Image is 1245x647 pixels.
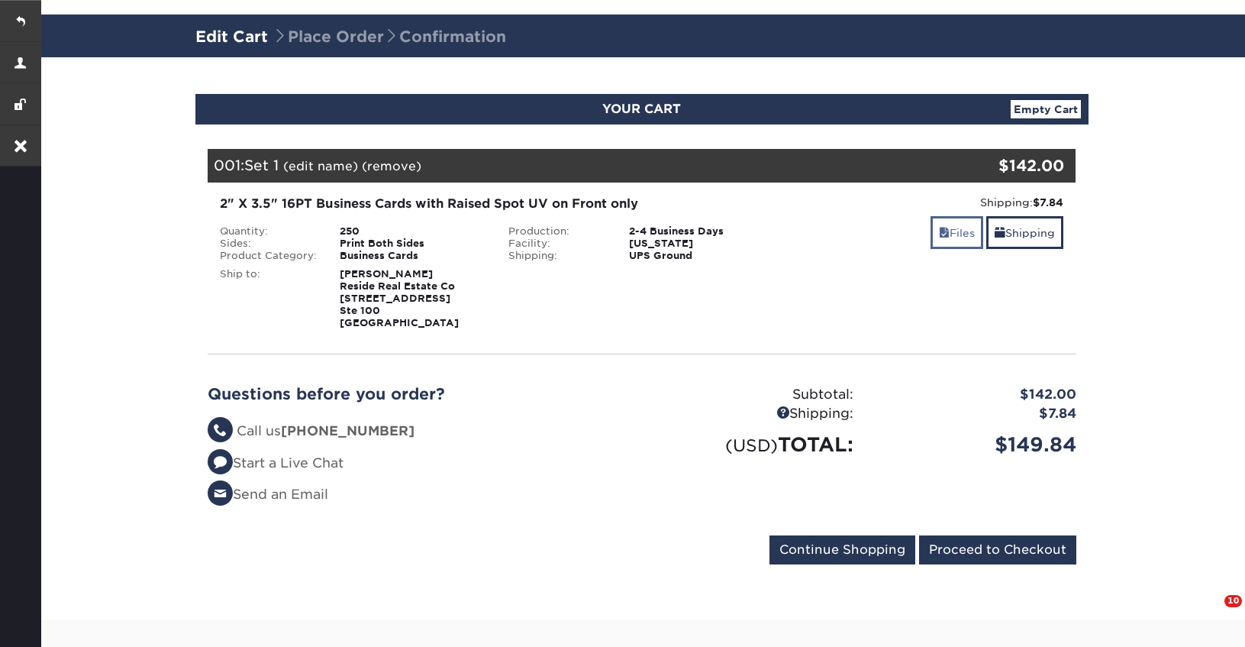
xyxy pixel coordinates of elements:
a: (edit name) [283,159,358,173]
div: $7.84 [865,404,1088,424]
a: Empty Cart [1011,100,1081,118]
strong: [PHONE_NUMBER] [281,423,414,438]
div: Facility: [497,238,618,250]
div: UPS Ground [618,250,786,262]
div: 2-4 Business Days [618,225,786,238]
div: TOTAL: [642,430,865,459]
div: $142.00 [865,385,1088,405]
span: 10 [1224,595,1242,607]
input: Continue Shopping [769,535,915,565]
div: Print Both Sides [328,238,497,250]
strong: $7.84 [1033,196,1063,209]
span: Place Order Confirmation [273,27,506,46]
a: Edit Cart [195,27,268,46]
li: Call us [208,422,631,442]
div: Quantity: [208,225,329,238]
div: Product Category: [208,250,329,262]
span: Set 1 [244,157,279,173]
span: shipping [995,227,1005,239]
div: 2" X 3.5" 16PT Business Cards with Raised Spot UV on Front only [220,195,775,213]
span: files [939,227,950,239]
small: (USD) [725,435,778,455]
div: Production: [497,225,618,238]
div: Subtotal: [642,385,865,405]
input: Proceed to Checkout [919,535,1076,565]
span: YOUR CART [602,102,681,116]
a: Shipping [986,216,1063,249]
a: Start a Live Chat [208,455,344,471]
a: Files [931,216,983,249]
a: Send an Email [208,487,328,502]
h2: Questions before you order? [208,385,631,403]
div: Shipping: [497,250,618,262]
div: 250 [328,225,497,238]
div: Ship to: [208,268,329,329]
div: $142.00 [931,154,1065,177]
div: Shipping: [642,404,865,424]
div: 001: [208,149,931,183]
div: Business Cards [328,250,497,262]
div: Shipping: [798,195,1064,210]
div: Sides: [208,238,329,250]
div: $149.84 [865,430,1088,459]
a: (remove) [362,159,421,173]
iframe: Intercom live chat [1193,595,1230,632]
strong: [PERSON_NAME] Reside Real Estate Co [STREET_ADDRESS] Ste 100 [GEOGRAPHIC_DATA] [340,268,459,328]
div: [US_STATE] [618,238,786,250]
